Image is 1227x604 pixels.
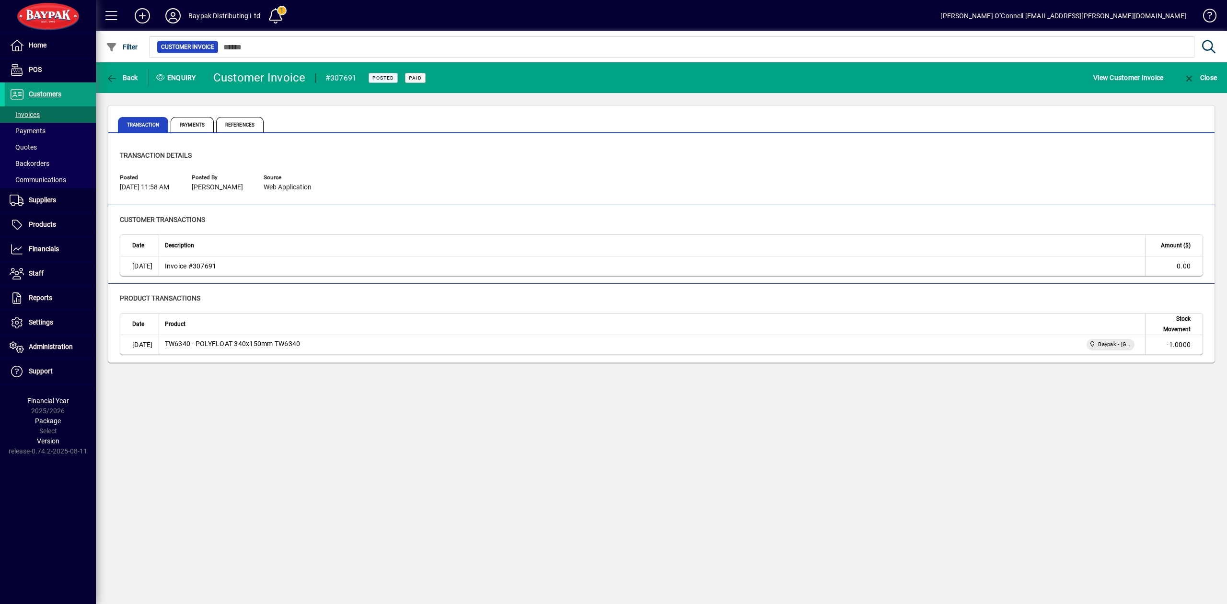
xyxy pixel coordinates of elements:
span: Posted [120,174,177,181]
a: Communications [5,172,96,188]
span: Product transactions [120,294,200,302]
td: -1.0000 [1145,335,1203,354]
span: Invoices [10,111,40,118]
span: Financial Year [27,397,69,405]
a: Support [5,360,96,383]
button: Close [1181,69,1219,86]
span: Package [35,417,61,425]
a: Administration [5,335,96,359]
span: Product [165,319,185,329]
app-page-header-button: Close enquiry [1173,69,1227,86]
span: Close [1183,74,1217,81]
span: Payments [10,127,46,135]
span: Reports [29,294,52,302]
button: Back [104,69,140,86]
span: POS [29,66,42,73]
span: Products [29,221,56,228]
span: Staff [29,269,44,277]
span: Customers [29,90,61,98]
div: [PERSON_NAME] O''Connell [EMAIL_ADDRESS][PERSON_NAME][DOMAIN_NAME] [940,8,1186,23]
app-page-header-button: Back [96,69,149,86]
span: Transaction [118,117,168,132]
span: customer transactions [120,216,205,223]
span: Stock Movement [1151,314,1191,335]
span: Amount ($) [1161,240,1191,251]
span: References [216,117,264,132]
a: Reports [5,286,96,310]
span: Payments [171,117,214,132]
span: Posted [372,75,394,81]
span: Web Application [264,184,312,191]
span: Date [132,240,144,251]
span: [DATE] 11:58 AM [120,184,169,191]
td: [DATE] [120,335,159,354]
span: Suppliers [29,196,56,204]
div: Enquiry [149,70,206,85]
span: Version [37,437,59,445]
td: Invoice #307691 [159,256,1146,276]
button: Add [127,7,158,24]
div: Customer Invoice [213,70,306,85]
span: Support [29,367,53,375]
div: TW6340 - POLYFLOAT 340x150mm TW6340 [165,339,301,350]
span: Posted by [192,174,249,181]
span: Baypak - [GEOGRAPHIC_DATA] [1098,340,1131,349]
span: Source [264,174,321,181]
a: Invoices [5,106,96,123]
span: Quotes [10,143,37,151]
a: POS [5,58,96,82]
a: Home [5,34,96,58]
span: Customer Invoice [161,42,214,52]
span: View Customer Invoice [1093,70,1163,85]
a: Suppliers [5,188,96,212]
a: Quotes [5,139,96,155]
a: Settings [5,311,96,335]
span: [PERSON_NAME] [192,184,243,191]
span: Description [165,240,194,251]
span: Home [29,41,46,49]
a: Products [5,213,96,237]
span: Financials [29,245,59,253]
a: Payments [5,123,96,139]
a: Backorders [5,155,96,172]
a: Financials [5,237,96,261]
button: Profile [158,7,188,24]
td: 0.00 [1145,256,1203,276]
button: Filter [104,38,140,56]
span: Transaction details [120,151,192,159]
span: Settings [29,318,53,326]
span: Back [106,74,138,81]
span: Filter [106,43,138,51]
span: Date [132,319,144,329]
span: Paid [409,75,422,81]
span: Administration [29,343,73,350]
div: Baypak Distributing Ltd [188,8,260,23]
td: [DATE] [120,256,159,276]
span: Communications [10,176,66,184]
button: View Customer Invoice [1091,69,1166,86]
span: Backorders [10,160,49,167]
div: #307691 [325,70,357,86]
a: Staff [5,262,96,286]
a: Knowledge Base [1196,2,1215,33]
span: Baypak - Onekawa [1087,339,1134,350]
